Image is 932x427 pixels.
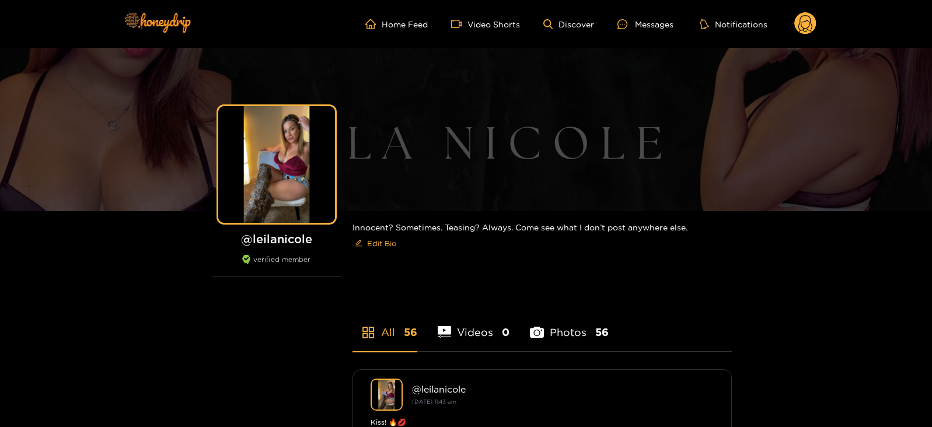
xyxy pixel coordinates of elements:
span: edit [355,239,362,248]
span: 0 [502,325,509,339]
a: Video Shorts [451,19,520,29]
button: editEdit Bio [352,234,399,253]
span: 56 [404,325,417,339]
span: home [365,19,382,29]
a: Home Feed [365,19,428,29]
span: appstore [361,325,375,339]
li: Videos [438,299,510,351]
button: Notifications [697,18,771,30]
small: [DATE] 11:43 am [412,398,456,405]
span: 56 [595,325,609,339]
div: Innocent? Sometimes. Teasing? Always. Come see what I don’t post anywhere else. [352,211,732,262]
a: Discover [543,19,594,29]
div: Messages [617,17,673,31]
div: verified member [212,255,341,276]
div: @ leilanicole [412,384,714,394]
li: All [352,299,417,351]
span: Edit Bio [367,237,396,249]
h1: @ leilanicole [212,232,341,246]
li: Photos [530,299,609,351]
span: video-camera [451,19,467,29]
img: leilanicole [371,379,403,411]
